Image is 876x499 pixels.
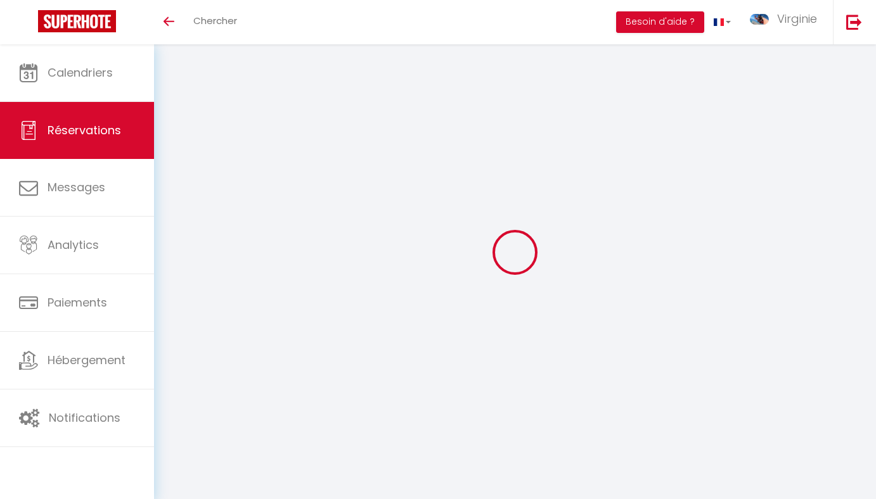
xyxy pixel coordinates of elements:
[616,11,704,33] button: Besoin d'aide ?
[48,179,105,195] span: Messages
[48,237,99,253] span: Analytics
[193,14,237,27] span: Chercher
[777,11,817,27] span: Virginie
[38,10,116,32] img: Super Booking
[48,122,121,138] span: Réservations
[48,352,126,368] span: Hébergement
[48,65,113,80] span: Calendriers
[846,14,862,30] img: logout
[750,14,769,25] img: ...
[49,410,120,426] span: Notifications
[48,294,107,310] span: Paiements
